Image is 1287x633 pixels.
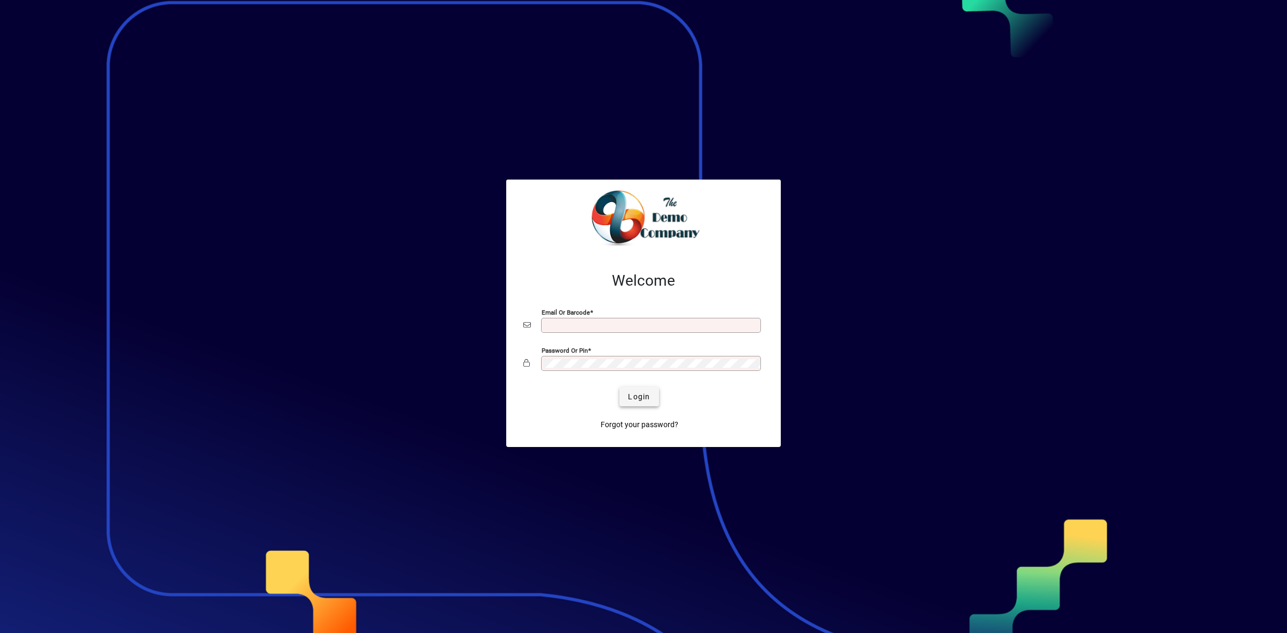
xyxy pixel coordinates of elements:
[523,272,764,290] h2: Welcome
[542,347,588,354] mat-label: Password or Pin
[628,391,650,403] span: Login
[619,387,659,406] button: Login
[601,419,678,430] span: Forgot your password?
[596,415,683,434] a: Forgot your password?
[542,309,590,316] mat-label: Email or Barcode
